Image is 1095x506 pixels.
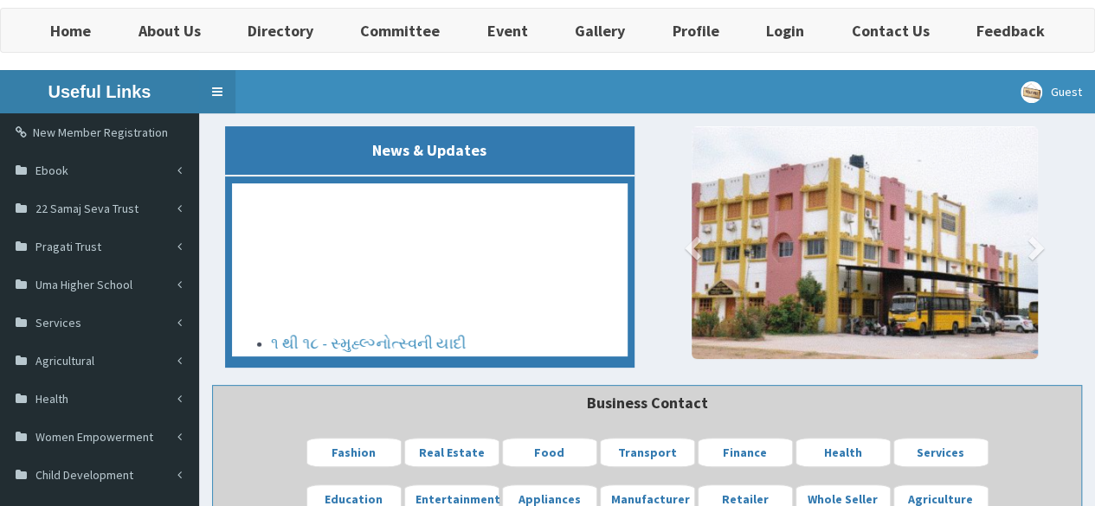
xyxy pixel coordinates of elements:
[419,445,485,460] b: Real Estate
[372,140,486,160] b: News & Updates
[795,438,891,467] a: Health
[35,239,101,254] span: Pragati Trust
[50,21,91,41] b: Home
[35,429,153,445] span: Women Empowerment
[35,163,68,178] span: Ebook
[332,445,376,460] b: Fashion
[360,21,440,41] b: Committee
[743,9,828,52] a: Login
[551,9,648,52] a: Gallery
[587,393,708,413] b: Business Contact
[953,9,1068,52] a: Feedback
[1008,70,1095,113] a: Guest
[35,315,81,330] span: Services
[27,9,114,52] a: Home
[618,445,677,460] b: Transport
[698,438,793,467] a: Finance
[35,467,133,483] span: Child Development
[35,353,94,368] span: Agricultural
[404,438,499,467] a: Real Estate
[534,445,564,460] b: Food
[337,9,463,52] a: Committee
[138,21,201,41] b: About Us
[575,21,625,41] b: Gallery
[917,445,964,460] b: Services
[1051,84,1082,99] span: Guest
[248,21,313,41] b: Directory
[487,21,528,41] b: Event
[114,9,223,52] a: About Us
[271,331,466,351] a: ૧ થી ૧૮ - સ્મુહ્લ્ગ્નોત્સ્વની યાદી
[35,277,132,292] span: Uma Higher School
[824,445,862,460] b: Health
[464,9,551,52] a: Event
[600,438,695,467] a: Transport
[723,445,767,460] b: Finance
[648,9,742,52] a: Profile
[893,438,989,467] a: Services
[976,21,1045,41] b: Feedback
[673,21,719,41] b: Profile
[766,21,804,41] b: Login
[692,126,1038,359] img: image
[1021,81,1042,103] img: User Image
[35,201,138,216] span: 22 Samaj Seva Trust
[502,438,597,467] a: Food
[828,9,952,52] a: Contact Us
[48,82,151,101] b: Useful Links
[224,9,337,52] a: Directory
[306,438,402,467] a: Fashion
[851,21,929,41] b: Contact Us
[35,391,68,407] span: Health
